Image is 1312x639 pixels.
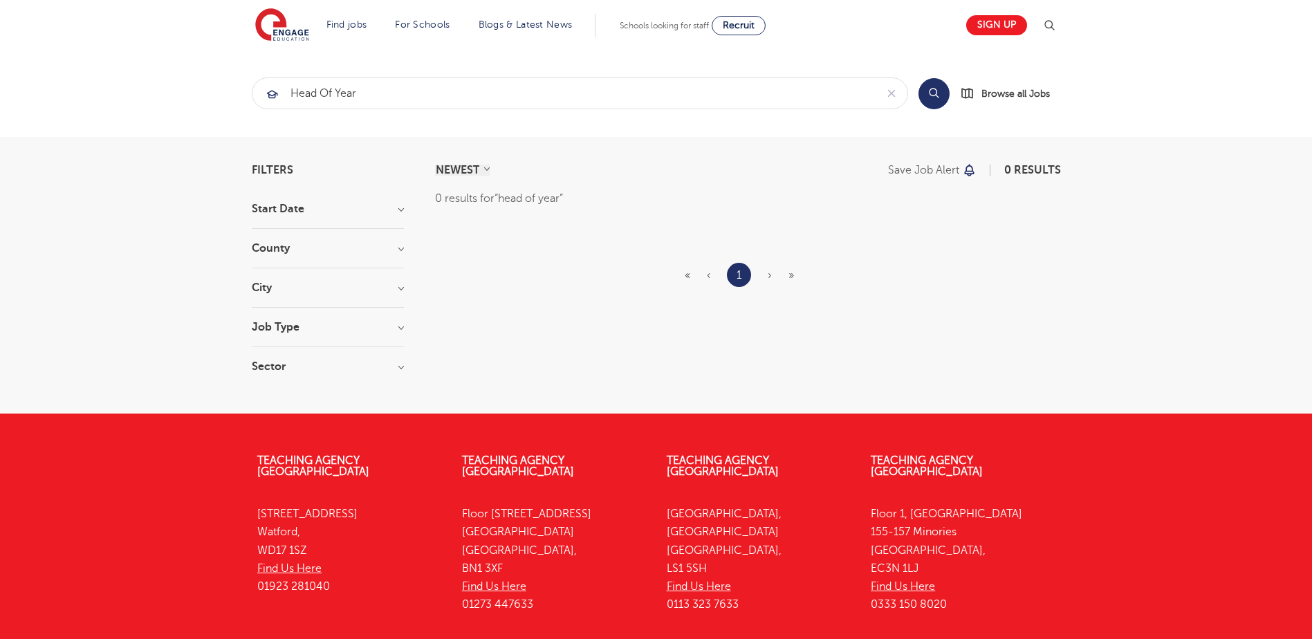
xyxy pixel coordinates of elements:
h3: Sector [252,361,404,372]
a: Sign up [966,15,1027,35]
a: Find Us Here [667,580,731,593]
span: » [788,269,794,281]
a: 1 [737,266,741,284]
h3: Job Type [252,322,404,333]
a: Find Us Here [257,562,322,575]
a: Teaching Agency [GEOGRAPHIC_DATA] [257,454,369,478]
a: Recruit [712,16,766,35]
a: Blogs & Latest News [479,19,573,30]
div: 0 results for [435,189,1061,207]
q: head of year [495,192,563,205]
p: [GEOGRAPHIC_DATA], [GEOGRAPHIC_DATA] [GEOGRAPHIC_DATA], LS1 5SH 0113 323 7633 [667,505,851,614]
a: Browse all Jobs [961,86,1061,102]
button: Save job alert [888,165,977,176]
p: Save job alert [888,165,959,176]
h3: Start Date [252,203,404,214]
span: Recruit [723,20,755,30]
h3: County [252,243,404,254]
a: For Schools [395,19,450,30]
h3: City [252,282,404,293]
span: Filters [252,165,293,176]
p: Floor [STREET_ADDRESS] [GEOGRAPHIC_DATA] [GEOGRAPHIC_DATA], BN1 3XF 01273 447633 [462,505,646,614]
input: Submit [252,78,876,109]
img: Engage Education [255,8,309,43]
span: Browse all Jobs [981,86,1050,102]
p: Floor 1, [GEOGRAPHIC_DATA] 155-157 Minories [GEOGRAPHIC_DATA], EC3N 1LJ 0333 150 8020 [871,505,1055,614]
div: Submit [252,77,908,109]
a: Find Us Here [462,580,526,593]
a: Teaching Agency [GEOGRAPHIC_DATA] [667,454,779,478]
span: 0 results [1004,164,1061,176]
button: Clear [876,78,907,109]
span: ‹ [707,269,710,281]
span: › [768,269,772,281]
span: « [685,269,690,281]
a: Teaching Agency [GEOGRAPHIC_DATA] [462,454,574,478]
a: Find Us Here [871,580,935,593]
button: Search [918,78,950,109]
a: Teaching Agency [GEOGRAPHIC_DATA] [871,454,983,478]
p: [STREET_ADDRESS] Watford, WD17 1SZ 01923 281040 [257,505,441,595]
span: Schools looking for staff [620,21,709,30]
a: Find jobs [326,19,367,30]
